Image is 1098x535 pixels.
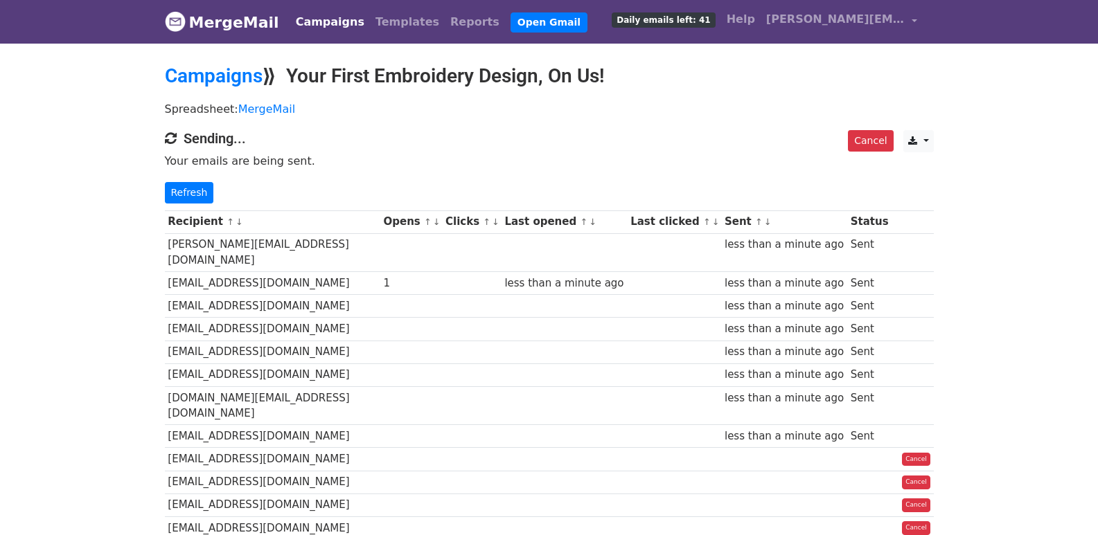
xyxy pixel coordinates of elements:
[712,217,720,227] a: ↓
[492,217,499,227] a: ↓
[424,217,432,227] a: ↑
[165,8,279,37] a: MergeMail
[165,210,380,233] th: Recipient
[165,318,380,341] td: [EMAIL_ADDRESS][DOMAIN_NAME]
[725,390,844,406] div: less than a minute ago
[445,8,505,36] a: Reports
[721,210,847,233] th: Sent
[764,217,772,227] a: ↓
[290,8,370,36] a: Campaigns
[165,64,263,87] a: Campaigns
[847,210,892,233] th: Status
[848,130,893,152] a: Cancel
[165,341,380,363] td: [EMAIL_ADDRESS][DOMAIN_NAME]
[502,210,628,233] th: Last opened
[847,233,892,272] td: Sent
[725,321,844,337] div: less than a minute ago
[236,217,243,227] a: ↓
[580,217,587,227] a: ↑
[165,425,380,448] td: [EMAIL_ADDRESS][DOMAIN_NAME]
[165,363,380,386] td: [EMAIL_ADDRESS][DOMAIN_NAME]
[165,272,380,295] td: [EMAIL_ADDRESS][DOMAIN_NAME]
[766,11,905,28] span: [PERSON_NAME][EMAIL_ADDRESS][DOMAIN_NAME]
[761,6,923,38] a: [PERSON_NAME][EMAIL_ADDRESS][DOMAIN_NAME]
[847,425,892,448] td: Sent
[165,471,380,493] td: [EMAIL_ADDRESS][DOMAIN_NAME]
[383,275,439,291] div: 1
[902,475,930,489] a: Cancel
[725,344,844,360] div: less than a minute ago
[504,275,623,291] div: less than a minute ago
[165,154,934,168] p: Your emails are being sent.
[847,295,892,318] td: Sent
[627,210,721,233] th: Last clicked
[847,363,892,386] td: Sent
[165,295,380,318] td: [EMAIL_ADDRESS][DOMAIN_NAME]
[511,12,587,33] a: Open Gmail
[589,217,596,227] a: ↓
[606,6,720,33] a: Daily emails left: 41
[227,217,234,227] a: ↑
[725,428,844,444] div: less than a minute ago
[370,8,445,36] a: Templates
[725,298,844,314] div: less than a minute ago
[902,453,930,466] a: Cancel
[165,64,934,88] h2: ⟫ Your First Embroidery Design, On Us!
[238,102,295,116] a: MergeMail
[902,498,930,512] a: Cancel
[847,341,892,363] td: Sent
[725,275,844,291] div: less than a minute ago
[612,12,715,28] span: Daily emails left: 41
[721,6,761,33] a: Help
[165,102,934,116] p: Spreadsheet:
[755,217,763,227] a: ↑
[725,237,844,253] div: less than a minute ago
[165,11,186,32] img: MergeMail logo
[165,130,934,147] h4: Sending...
[483,217,490,227] a: ↑
[165,386,380,425] td: [DOMAIN_NAME][EMAIL_ADDRESS][DOMAIN_NAME]
[442,210,501,233] th: Clicks
[433,217,441,227] a: ↓
[165,493,380,516] td: [EMAIL_ADDRESS][DOMAIN_NAME]
[165,233,380,272] td: [PERSON_NAME][EMAIL_ADDRESS][DOMAIN_NAME]
[847,386,892,425] td: Sent
[725,367,844,383] div: less than a minute ago
[703,217,711,227] a: ↑
[847,318,892,341] td: Sent
[847,272,892,295] td: Sent
[902,521,930,535] a: Cancel
[165,448,380,471] td: [EMAIL_ADDRESS][DOMAIN_NAME]
[380,210,443,233] th: Opens
[165,182,214,203] a: Refresh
